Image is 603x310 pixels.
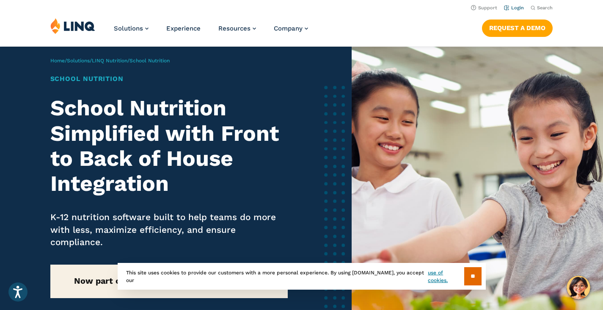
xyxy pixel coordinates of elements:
a: Company [274,25,308,32]
a: use of cookies. [428,269,464,284]
button: Hello, have a question? Let’s chat. [567,276,590,299]
span: Search [537,5,553,11]
div: This site uses cookies to provide our customers with a more personal experience. By using [DOMAIN... [118,263,486,290]
img: LINQ | K‑12 Software [50,18,95,34]
h1: School Nutrition [50,74,288,84]
span: / / / [50,58,170,64]
a: Request a Demo [482,20,553,36]
a: Solutions [67,58,90,64]
a: Login [504,5,524,11]
span: School Nutrition [129,58,170,64]
nav: Button Navigation [482,18,553,36]
span: Company [274,25,303,32]
button: Open Search Bar [531,5,553,11]
span: Solutions [114,25,143,32]
a: Home [50,58,65,64]
h2: School Nutrition Simplified with Front to Back of House Integration [50,95,288,196]
a: Experience [166,25,201,32]
a: Support [471,5,497,11]
span: Resources [218,25,251,32]
a: LINQ Nutrition [92,58,127,64]
p: K-12 nutrition software built to help teams do more with less, maximize efficiency, and ensure co... [50,211,288,249]
a: Resources [218,25,256,32]
nav: Primary Navigation [114,18,308,46]
a: Solutions [114,25,149,32]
